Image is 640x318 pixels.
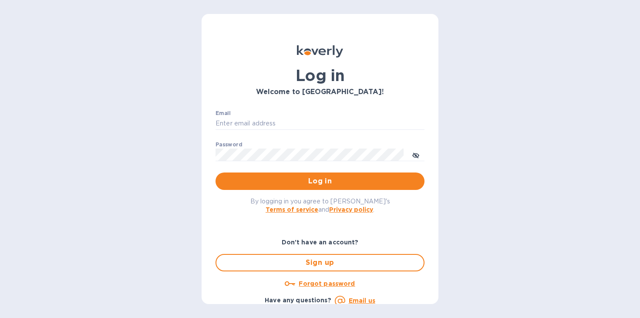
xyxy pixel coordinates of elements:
span: Sign up [223,257,417,268]
span: By logging in you agree to [PERSON_NAME]'s and . [250,198,390,213]
span: Log in [222,176,418,186]
a: Privacy policy [329,206,373,213]
img: Koverly [297,45,343,58]
a: Terms of service [266,206,318,213]
u: Forgot password [299,280,355,287]
button: Log in [216,173,424,190]
h3: Welcome to [GEOGRAPHIC_DATA]! [216,88,424,96]
a: Email us [349,297,375,304]
h1: Log in [216,66,424,85]
label: Password [216,142,242,147]
b: Have any questions? [265,297,331,304]
input: Enter email address [216,117,424,130]
b: Don't have an account? [282,239,359,246]
button: toggle password visibility [407,146,424,163]
label: Email [216,111,231,116]
button: Sign up [216,254,424,271]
